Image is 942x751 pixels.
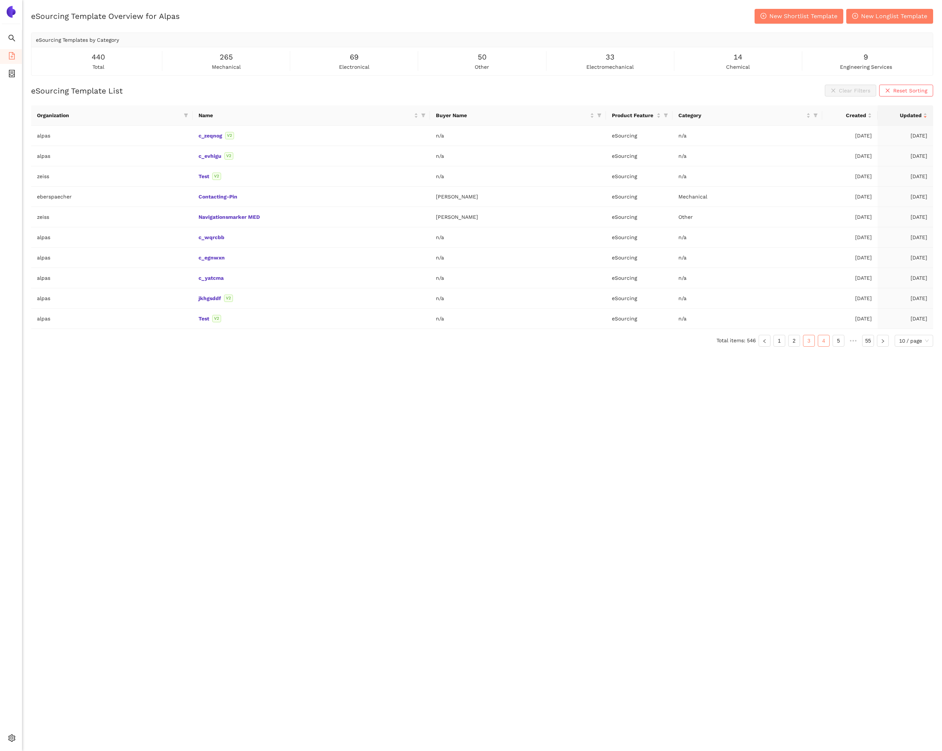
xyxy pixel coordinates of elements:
span: right [881,339,885,343]
span: 33 [606,51,614,63]
td: Mechanical [672,187,822,207]
td: eSourcing [606,146,672,166]
span: mechanical [212,63,241,71]
td: n/a [430,166,606,187]
span: left [762,339,767,343]
td: [DATE] [878,288,933,309]
span: chemical [726,63,750,71]
span: V2 [224,152,233,160]
span: 14 [733,51,742,63]
span: engineering services [840,63,892,71]
td: alpas [31,126,193,146]
span: other [475,63,489,71]
th: this column's title is Created,this column is sortable [822,105,878,126]
td: n/a [672,248,822,268]
span: file-add [8,50,16,64]
td: [DATE] [822,187,878,207]
td: alpas [31,268,193,288]
span: filter [420,110,427,121]
th: this column's title is Category,this column is sortable [672,105,822,126]
button: closeReset Sorting [879,85,933,96]
span: container [8,67,16,82]
td: n/a [430,288,606,309]
li: 5 [833,335,844,347]
a: 2 [789,335,800,346]
td: alpas [31,227,193,248]
td: [DATE] [822,166,878,187]
button: closeClear Filters [825,85,876,96]
button: left [759,335,770,347]
th: this column's title is Name,this column is sortable [193,105,430,126]
td: n/a [430,248,606,268]
td: n/a [672,227,822,248]
span: setting [8,732,16,747]
span: 10 / page [899,335,929,346]
li: 55 [862,335,874,347]
span: filter [182,110,190,121]
td: alpas [31,288,193,309]
td: [DATE] [822,227,878,248]
span: Category [678,111,805,119]
li: 2 [788,335,800,347]
td: n/a [430,268,606,288]
td: alpas [31,309,193,329]
span: filter [597,113,602,118]
a: 1 [774,335,785,346]
td: [DATE] [822,288,878,309]
h2: eSourcing Template Overview for Alpas [31,11,180,21]
td: n/a [672,126,822,146]
span: filter [596,110,603,121]
span: filter [184,113,188,118]
td: [DATE] [878,248,933,268]
td: eSourcing [606,268,672,288]
td: n/a [430,146,606,166]
a: 3 [803,335,814,346]
li: 3 [803,335,815,347]
td: eSourcing [606,248,672,268]
h2: eSourcing Template List [31,85,123,96]
span: 265 [220,51,233,63]
td: zeiss [31,166,193,187]
td: [DATE] [878,227,933,248]
td: [PERSON_NAME] [430,207,606,227]
span: filter [421,113,426,118]
td: eSourcing [606,187,672,207]
span: Product Feature [612,111,655,119]
span: search [8,32,16,47]
td: Other [672,207,822,227]
td: [DATE] [822,309,878,329]
td: eberspaecher [31,187,193,207]
div: Page Size [895,335,933,347]
td: [DATE] [878,166,933,187]
button: plus-circleNew Shortlist Template [755,9,843,24]
td: [DATE] [822,268,878,288]
li: Next 5 Pages [847,335,859,347]
a: 55 [863,335,874,346]
td: n/a [672,146,822,166]
span: filter [812,110,819,121]
li: Next Page [877,335,889,347]
td: n/a [672,166,822,187]
img: Logo [5,6,17,18]
span: 9 [864,51,868,63]
li: Previous Page [759,335,770,347]
li: 1 [773,335,785,347]
a: 4 [818,335,829,346]
th: this column's title is Product Feature,this column is sortable [606,105,672,126]
span: Buyer Name [436,111,589,119]
a: 5 [833,335,844,346]
td: n/a [672,309,822,329]
th: this column's title is Buyer Name,this column is sortable [430,105,606,126]
td: eSourcing [606,227,672,248]
span: New Shortlist Template [769,11,837,21]
td: n/a [430,227,606,248]
span: V2 [225,132,234,139]
span: Updated [884,111,922,119]
td: [DATE] [878,187,933,207]
li: 4 [818,335,830,347]
td: eSourcing [606,126,672,146]
span: V2 [212,315,221,322]
button: right [877,335,889,347]
td: [DATE] [822,207,878,227]
td: alpas [31,146,193,166]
